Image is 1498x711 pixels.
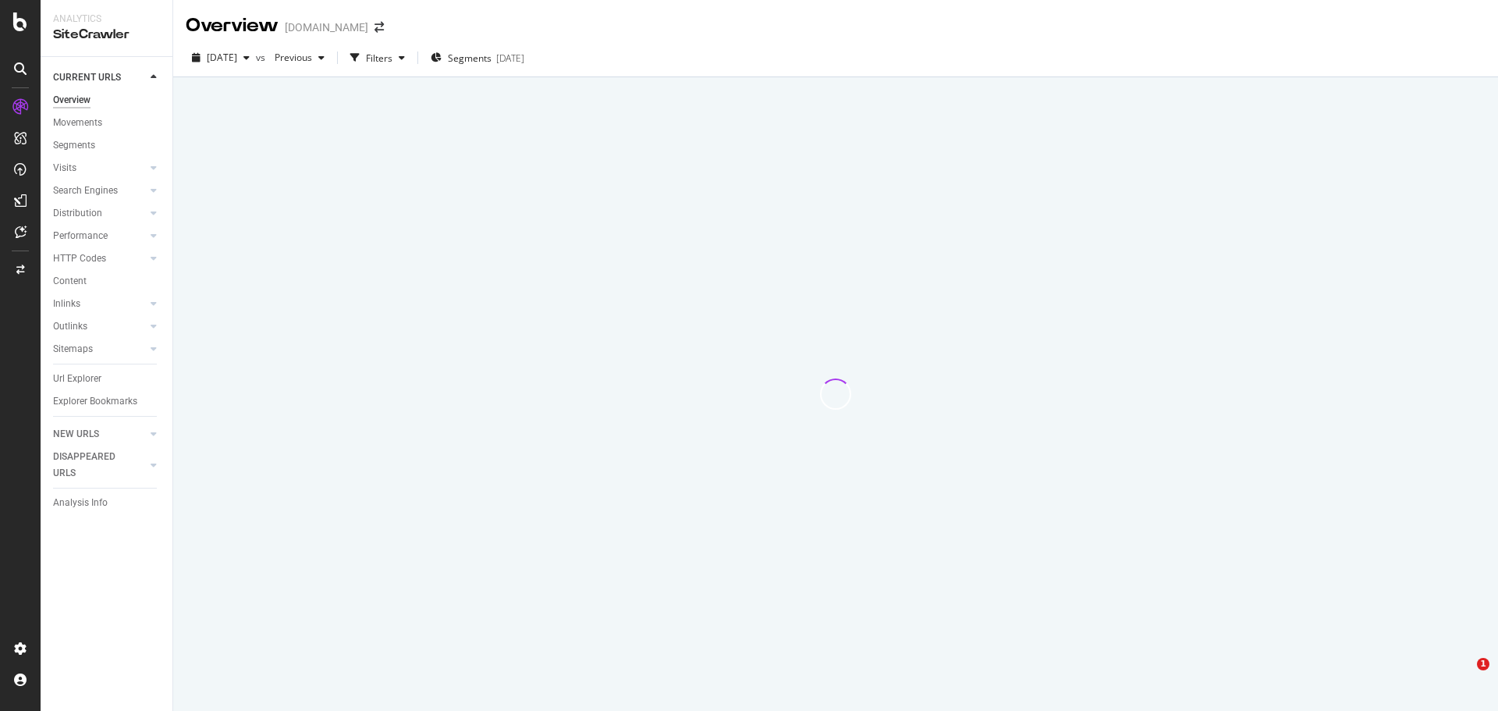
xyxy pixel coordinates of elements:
a: Inlinks [53,296,146,312]
div: Segments [53,137,95,154]
a: NEW URLS [53,426,146,443]
a: HTTP Codes [53,251,146,267]
div: Sitemaps [53,341,93,357]
div: Filters [366,52,392,65]
div: Performance [53,228,108,244]
button: [DATE] [186,45,256,70]
a: Performance [53,228,146,244]
div: Movements [53,115,102,131]
a: CURRENT URLS [53,69,146,86]
button: Filters [344,45,411,70]
div: arrow-right-arrow-left [374,22,384,33]
a: Search Engines [53,183,146,199]
a: Analysis Info [53,495,162,511]
div: Explorer Bookmarks [53,393,137,410]
span: Previous [268,51,312,64]
div: [DATE] [496,52,524,65]
span: Segments [448,52,492,65]
span: vs [256,51,268,64]
a: Visits [53,160,146,176]
div: Url Explorer [53,371,101,387]
div: Search Engines [53,183,118,199]
button: Segments[DATE] [424,45,531,70]
div: Outlinks [53,318,87,335]
div: Content [53,273,87,290]
div: Overview [186,12,279,39]
a: DISAPPEARED URLS [53,449,146,482]
a: Content [53,273,162,290]
div: CURRENT URLS [53,69,121,86]
div: HTTP Codes [53,251,106,267]
a: Url Explorer [53,371,162,387]
div: Visits [53,160,76,176]
a: Explorer Bookmarks [53,393,162,410]
div: Analysis Info [53,495,108,511]
a: Segments [53,137,162,154]
iframe: Intercom live chat [1445,658,1482,695]
span: 2025 Aug. 17th [207,51,237,64]
a: Distribution [53,205,146,222]
div: Overview [53,92,91,108]
span: 1 [1477,658,1489,670]
div: SiteCrawler [53,26,160,44]
div: Analytics [53,12,160,26]
div: Distribution [53,205,102,222]
a: Movements [53,115,162,131]
div: [DOMAIN_NAME] [285,20,368,35]
div: NEW URLS [53,426,99,443]
div: Inlinks [53,296,80,312]
a: Sitemaps [53,341,146,357]
div: DISAPPEARED URLS [53,449,132,482]
button: Previous [268,45,331,70]
a: Overview [53,92,162,108]
a: Outlinks [53,318,146,335]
